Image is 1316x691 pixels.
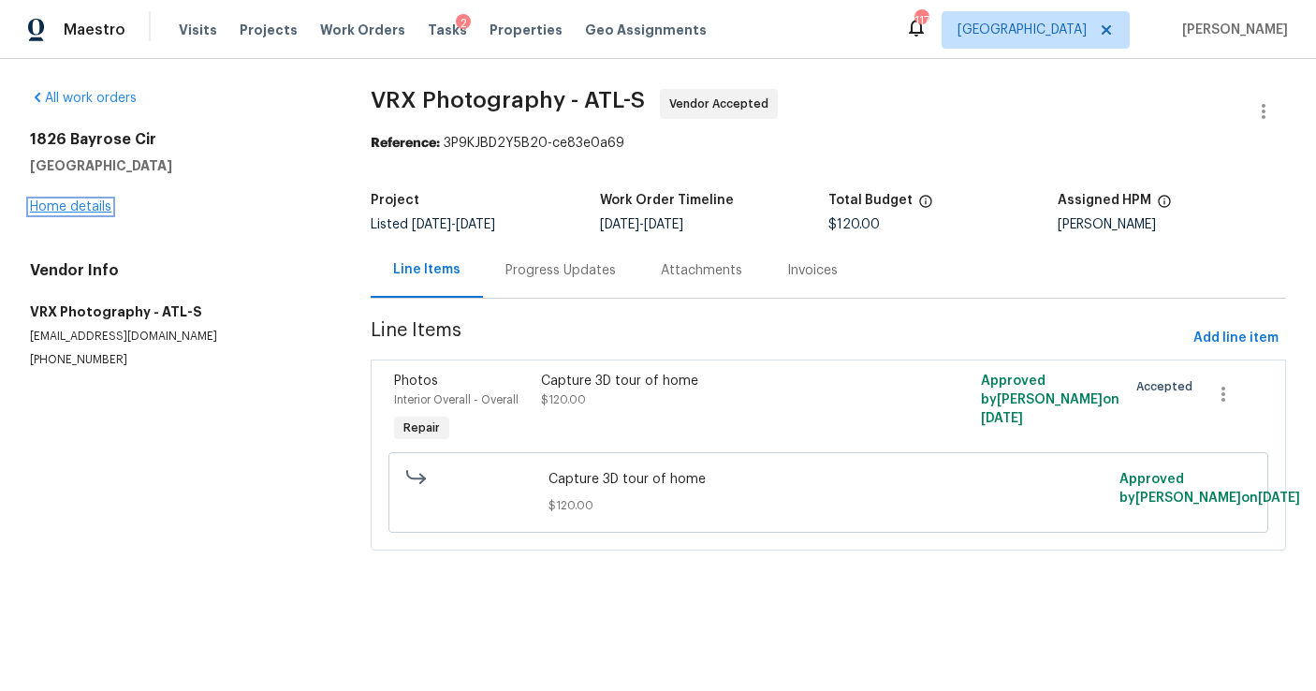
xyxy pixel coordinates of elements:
[1258,492,1300,505] span: [DATE]
[428,23,467,37] span: Tasks
[30,156,326,175] h5: [GEOGRAPHIC_DATA]
[371,137,440,150] b: Reference:
[394,375,438,388] span: Photos
[1186,321,1286,356] button: Add line item
[1058,218,1287,231] div: [PERSON_NAME]
[179,21,217,39] span: Visits
[1119,473,1300,505] span: Approved by [PERSON_NAME] on
[541,372,897,390] div: Capture 3D tour of home
[490,21,563,39] span: Properties
[828,194,913,207] h5: Total Budget
[320,21,405,39] span: Work Orders
[669,95,776,113] span: Vendor Accepted
[394,394,519,405] span: Interior Overall - Overall
[30,329,326,345] p: [EMAIL_ADDRESS][DOMAIN_NAME]
[30,200,111,213] a: Home details
[371,194,419,207] h5: Project
[371,134,1286,153] div: 3P9KJBD2Y5B20-ce83e0a69
[393,260,461,279] div: Line Items
[371,321,1186,356] span: Line Items
[30,130,326,149] h2: 1826 Bayrose Cir
[548,470,1107,489] span: Capture 3D tour of home
[30,302,326,321] h5: VRX Photography - ATL-S
[644,218,683,231] span: [DATE]
[548,496,1107,515] span: $120.00
[661,261,742,280] div: Attachments
[505,261,616,280] div: Progress Updates
[1157,194,1172,218] span: The hpm assigned to this work order.
[600,218,683,231] span: -
[412,218,451,231] span: [DATE]
[240,21,298,39] span: Projects
[396,419,447,437] span: Repair
[1136,377,1200,396] span: Accepted
[914,11,928,30] div: 117
[541,394,586,405] span: $120.00
[412,218,495,231] span: -
[371,218,495,231] span: Listed
[30,352,326,368] p: [PHONE_NUMBER]
[371,89,645,111] span: VRX Photography - ATL-S
[64,21,125,39] span: Maestro
[828,218,880,231] span: $120.00
[918,194,933,218] span: The total cost of line items that have been proposed by Opendoor. This sum includes line items th...
[958,21,1087,39] span: [GEOGRAPHIC_DATA]
[30,261,326,280] h4: Vendor Info
[600,218,639,231] span: [DATE]
[30,92,137,105] a: All work orders
[981,375,1119,425] span: Approved by [PERSON_NAME] on
[456,14,471,33] div: 2
[1193,327,1279,350] span: Add line item
[456,218,495,231] span: [DATE]
[1058,194,1151,207] h5: Assigned HPM
[600,194,734,207] h5: Work Order Timeline
[981,412,1023,425] span: [DATE]
[1175,21,1288,39] span: [PERSON_NAME]
[787,261,838,280] div: Invoices
[585,21,707,39] span: Geo Assignments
